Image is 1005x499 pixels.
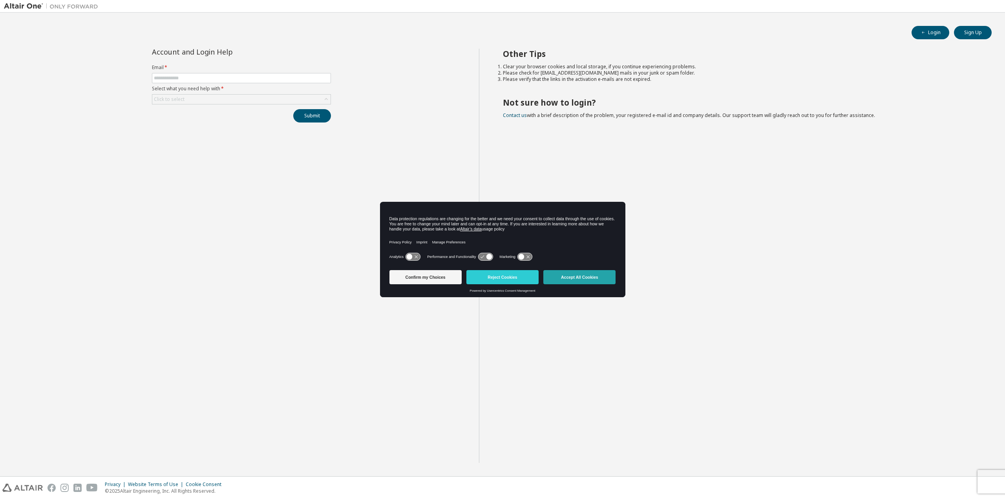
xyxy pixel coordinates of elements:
[152,95,331,104] div: Click to select
[503,70,978,76] li: Please check for [EMAIL_ADDRESS][DOMAIN_NAME] mails in your junk or spam folder.
[293,109,331,122] button: Submit
[154,96,185,102] div: Click to select
[152,86,331,92] label: Select what you need help with
[73,484,82,492] img: linkedin.svg
[503,49,978,59] h2: Other Tips
[4,2,102,10] img: Altair One
[152,64,331,71] label: Email
[912,26,949,39] button: Login
[60,484,69,492] img: instagram.svg
[503,97,978,108] h2: Not sure how to login?
[503,64,978,70] li: Clear your browser cookies and local storage, if you continue experiencing problems.
[954,26,992,39] button: Sign Up
[503,76,978,82] li: Please verify that the links in the activation e-mails are not expired.
[503,112,875,119] span: with a brief description of the problem, your registered e-mail id and company details. Our suppo...
[86,484,98,492] img: youtube.svg
[152,49,295,55] div: Account and Login Help
[105,488,226,494] p: © 2025 Altair Engineering, Inc. All Rights Reserved.
[503,112,527,119] a: Contact us
[128,481,186,488] div: Website Terms of Use
[48,484,56,492] img: facebook.svg
[2,484,43,492] img: altair_logo.svg
[105,481,128,488] div: Privacy
[186,481,226,488] div: Cookie Consent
